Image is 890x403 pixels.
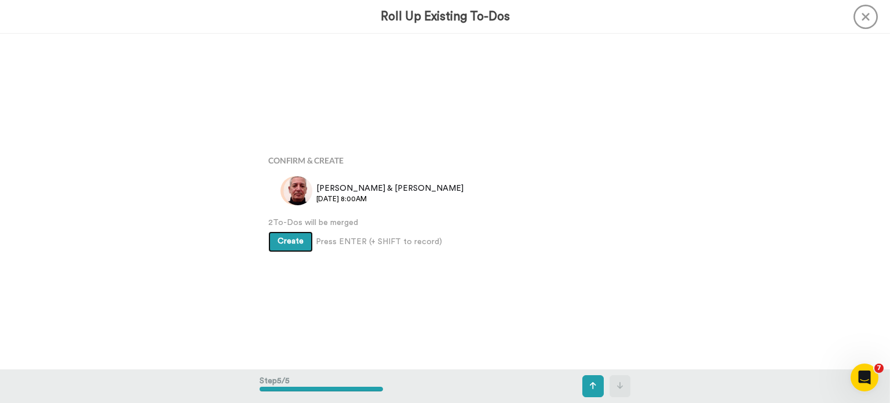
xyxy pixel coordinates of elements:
span: [PERSON_NAME] & [PERSON_NAME] [316,183,464,194]
h3: Roll Up Existing To-Dos [381,10,510,23]
span: 7 [874,364,884,373]
img: 1b3ad537-77fb-4567-80e0-e82dd2dfca32.jpg [283,176,312,205]
span: Press ENTER (+ SHIFT to record) [316,236,442,248]
h4: Confirm & Create [268,156,622,165]
span: 2 To-Dos will be merged [268,217,622,228]
span: Create [278,237,304,245]
div: Step 5 / 5 [260,369,383,403]
img: js.png [280,176,309,205]
iframe: Intercom live chat [851,364,878,391]
span: [DATE] 8:00AM [316,194,464,204]
button: Create [268,231,313,252]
